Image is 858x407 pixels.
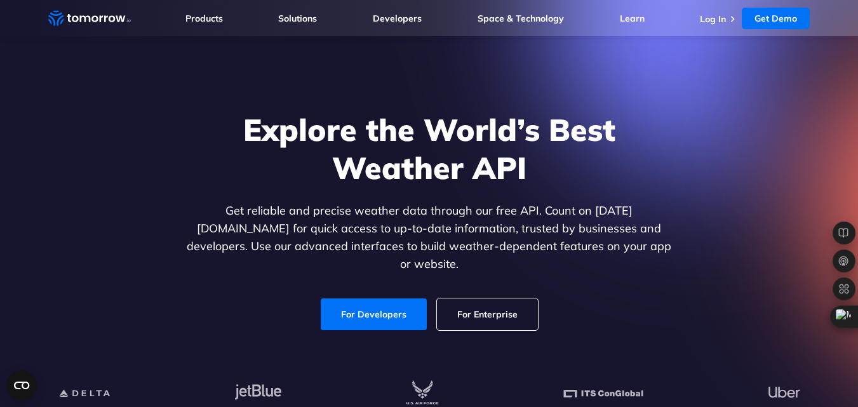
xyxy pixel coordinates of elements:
[478,13,564,24] a: Space & Technology
[278,13,317,24] a: Solutions
[437,298,538,330] a: For Enterprise
[185,13,223,24] a: Products
[620,13,645,24] a: Learn
[48,9,131,28] a: Home link
[184,202,674,273] p: Get reliable and precise weather data through our free API. Count on [DATE][DOMAIN_NAME] for quic...
[742,8,810,29] a: Get Demo
[6,370,37,401] button: Open CMP widget
[700,13,726,25] a: Log In
[184,110,674,187] h1: Explore the World’s Best Weather API
[321,298,427,330] a: For Developers
[373,13,422,24] a: Developers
